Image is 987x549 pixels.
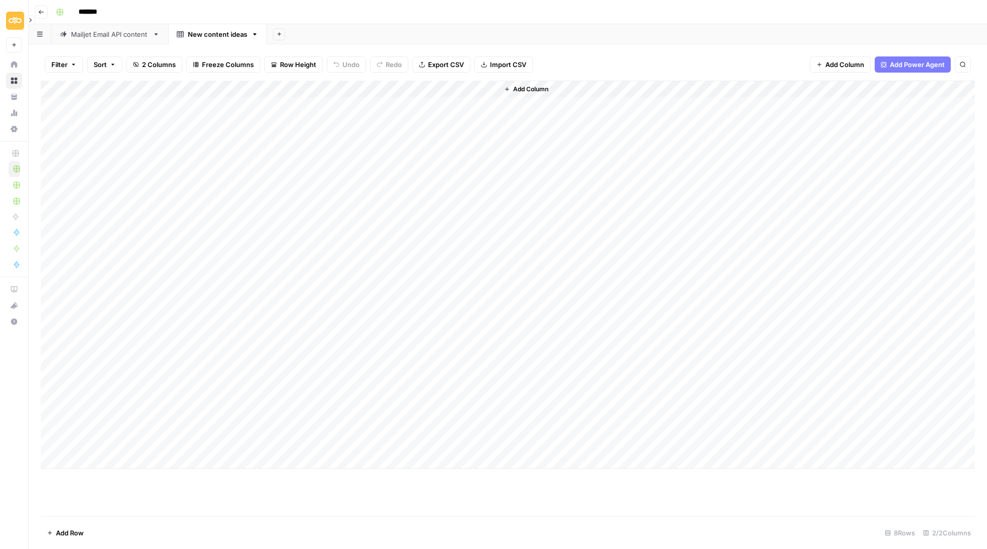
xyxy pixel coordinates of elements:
[126,56,182,73] button: 2 Columns
[56,528,84,538] span: Add Row
[327,56,366,73] button: Undo
[202,59,254,70] span: Freeze Columns
[386,59,402,70] span: Redo
[45,56,83,73] button: Filter
[825,59,864,70] span: Add Column
[51,59,67,70] span: Filter
[71,29,149,39] div: Mailjet Email API content
[6,105,22,121] a: Usage
[6,314,22,330] button: Help + Support
[6,281,22,297] a: AirOps Academy
[500,83,552,96] button: Add Column
[6,12,24,30] img: Sinch Logo
[6,297,22,314] button: What's new?
[6,121,22,137] a: Settings
[919,525,975,541] div: 2/2 Columns
[264,56,323,73] button: Row Height
[280,59,316,70] span: Row Height
[186,56,260,73] button: Freeze Columns
[513,85,548,94] span: Add Column
[7,298,22,313] div: What's new?
[6,8,22,33] button: Workspace: Sinch
[490,59,526,70] span: Import CSV
[412,56,470,73] button: Export CSV
[370,56,408,73] button: Redo
[890,59,945,70] span: Add Power Agent
[51,24,168,44] a: Mailjet Email API content
[474,56,533,73] button: Import CSV
[342,59,360,70] span: Undo
[94,59,107,70] span: Sort
[6,89,22,105] a: Your Data
[6,73,22,89] a: Browse
[41,525,90,541] button: Add Row
[142,59,176,70] span: 2 Columns
[188,29,247,39] div: New content ideas
[6,56,22,73] a: Home
[168,24,267,44] a: New content ideas
[810,56,871,73] button: Add Column
[428,59,464,70] span: Export CSV
[87,56,122,73] button: Sort
[881,525,919,541] div: 8 Rows
[875,56,951,73] button: Add Power Agent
